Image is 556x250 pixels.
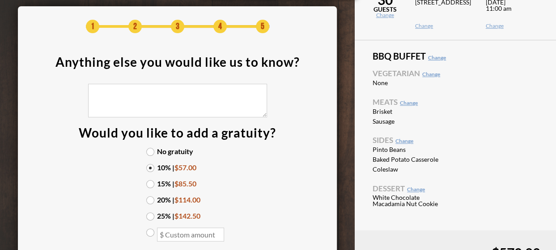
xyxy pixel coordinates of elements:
span: 4 [213,20,227,33]
span: GUESTS [355,6,415,13]
span: BBQ Buffet [373,52,538,60]
span: Dessert [373,185,538,192]
span: $142.50 [174,211,200,220]
span: Pinto Beans [373,147,451,153]
span: 2 [128,20,142,33]
label: No gratuity [146,148,209,155]
span: Brisket [373,108,451,115]
label: 20% | [146,196,209,203]
a: Change [422,71,440,78]
div: Anything else you would like us to know? [55,56,300,68]
span: 3 [171,20,184,33]
a: Change [428,54,446,61]
span: Vegetarian [373,69,538,77]
div: Would you like to add a gratuity? [79,126,276,139]
span: Sausage [373,118,451,125]
span: 5 [256,20,269,33]
span: Sides [373,136,538,144]
span: Coleslaw [373,166,451,172]
a: Change [486,23,545,29]
a: Change [407,186,425,193]
span: Meats [373,98,538,106]
label: 10% | [146,164,209,171]
span: 1 [86,20,99,33]
label: 15% | [146,180,209,187]
span: White Chocolate Macadamia Nut Cookie [373,194,451,207]
li: None [373,79,538,87]
input: $ Custom amount [157,228,224,241]
label: 25% | [146,212,209,220]
span: $85.50 [174,179,196,188]
span: Baked Potato Casserole [373,156,451,163]
a: Change [415,23,475,29]
a: Change [395,138,413,144]
a: Change [400,99,418,106]
span: $57.00 [174,163,196,172]
a: Change [355,13,415,18]
span: $114.00 [174,195,200,204]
